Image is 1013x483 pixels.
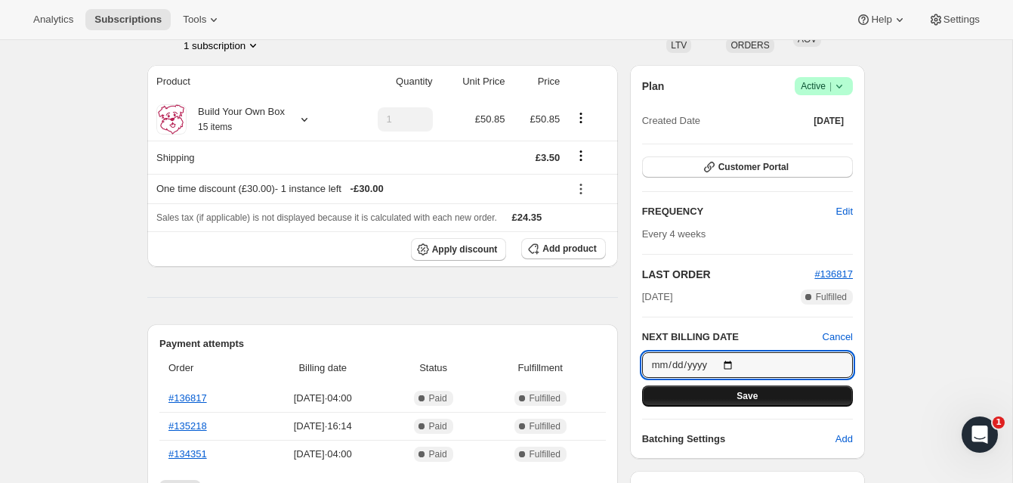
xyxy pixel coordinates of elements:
span: [DATE] [814,115,844,127]
span: [DATE] · 04:00 [263,447,382,462]
a: #136817 [814,268,853,280]
span: Active [801,79,847,94]
span: Billing date [263,361,382,376]
th: Unit Price [437,65,510,98]
span: Apply discount [432,243,498,255]
button: Tools [174,9,230,30]
span: Sales tax (if applicable) is not displayed because it is calculated with each new order. [156,212,497,223]
th: Product [147,65,347,98]
span: Paid [429,392,447,404]
th: Shipping [147,141,347,174]
span: ORDERS [730,40,769,51]
iframe: Intercom live chat [962,416,998,453]
span: Help [871,14,891,26]
img: product img [156,104,187,135]
span: 1 [993,416,1005,429]
span: Paid [429,420,447,432]
h6: Batching Settings [642,432,835,447]
span: | [829,80,832,92]
span: [DATE] [642,289,673,305]
span: LTV [671,40,687,51]
span: Subscriptions [94,14,162,26]
span: Save [737,390,758,402]
a: #136817 [168,392,207,404]
button: Add [826,427,862,451]
span: £3.50 [536,152,561,163]
h2: Payment attempts [159,336,606,351]
button: Apply discount [411,238,507,261]
button: Help [847,9,916,30]
span: Fulfillment [484,361,597,376]
span: Status [391,361,474,376]
span: Paid [429,448,447,460]
span: Fulfilled [530,448,561,460]
span: Fulfilled [530,392,561,404]
span: £50.85 [475,113,505,125]
button: Edit [827,200,862,224]
div: One time discount (£30.00) - 1 instance left [156,181,560,197]
h2: NEXT BILLING DATE [642,330,823,345]
span: £24.35 [512,212,542,223]
button: Shipping actions [569,147,593,164]
button: Settings [919,9,989,30]
span: Analytics [33,14,73,26]
span: - £30.00 [351,181,384,197]
span: £50.85 [530,113,561,125]
span: Add [835,432,853,447]
button: Cancel [823,330,853,345]
button: Product actions [184,38,261,53]
span: Fulfilled [816,291,847,303]
span: Every 4 weeks [642,228,706,240]
th: Price [510,65,565,98]
span: [DATE] · 04:00 [263,391,382,406]
a: #135218 [168,420,207,432]
h2: Plan [642,79,665,94]
a: #134351 [168,448,207,460]
th: Order [159,351,258,385]
button: Customer Portal [642,156,853,178]
div: Build Your Own Box [187,104,285,135]
span: Add product [542,243,596,255]
button: Add product [521,238,605,259]
h2: FREQUENCY [642,204,836,219]
span: Fulfilled [530,420,561,432]
span: Settings [944,14,980,26]
button: #136817 [814,267,853,282]
button: Analytics [24,9,82,30]
button: Product actions [569,110,593,126]
button: Subscriptions [85,9,171,30]
small: 15 items [198,122,232,132]
span: [DATE] · 16:14 [263,419,382,434]
span: Created Date [642,113,700,128]
th: Quantity [347,65,437,98]
button: Save [642,385,853,407]
h2: LAST ORDER [642,267,815,282]
span: Tools [183,14,206,26]
span: Customer Portal [718,161,789,173]
button: [DATE] [805,110,853,132]
span: Edit [836,204,853,219]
